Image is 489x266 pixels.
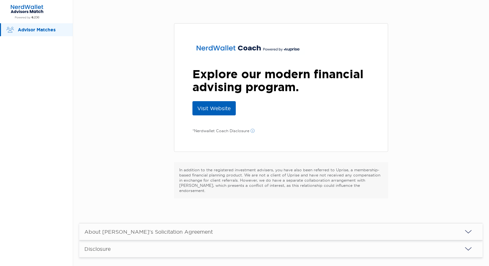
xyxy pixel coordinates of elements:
[84,229,213,235] div: About [PERSON_NAME]'s Solicitation Agreement
[464,228,472,236] img: icon arrow
[84,246,111,252] div: Disclosure
[192,68,370,93] h3: Explore our modern financial advising program.
[464,245,472,253] img: icon arrow
[192,42,305,55] img: Nerdwallet Coach
[192,101,236,115] a: Visit Website
[179,167,383,193] p: In addition to the registered investment advisers, you have also been referred to Uprise, a membe...
[18,26,66,34] p: Advisor Matches
[192,128,255,133] p: *Nerdwallet Coach Disclosure
[8,4,46,19] img: Zoe Financial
